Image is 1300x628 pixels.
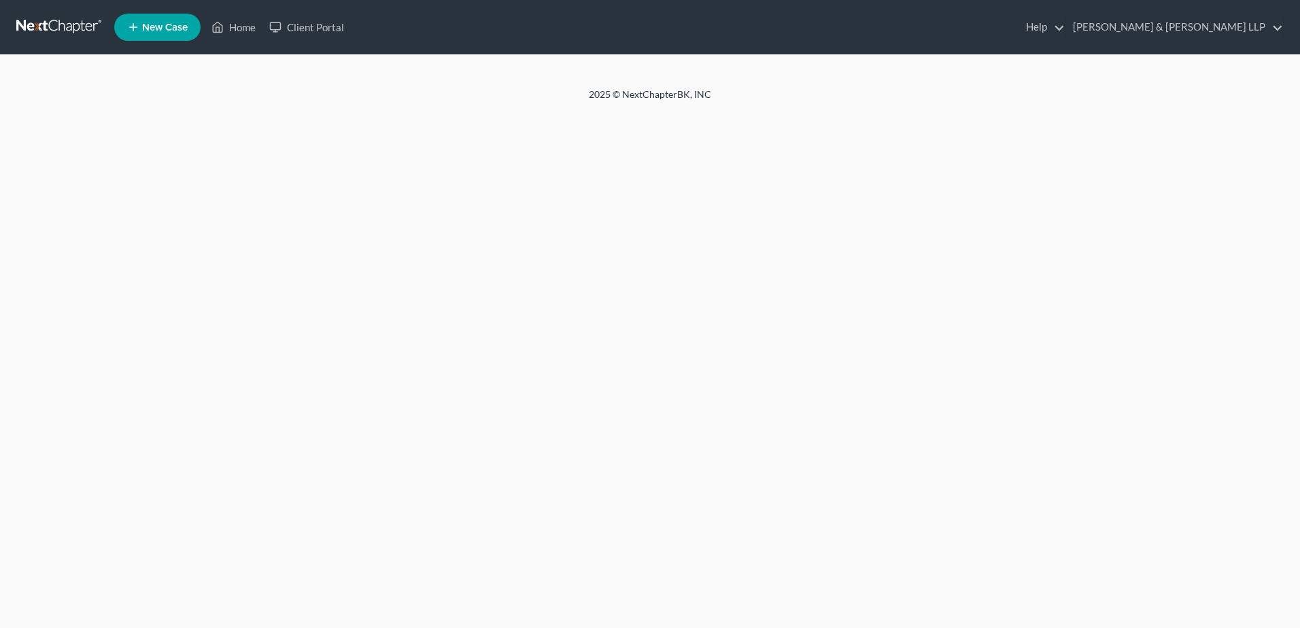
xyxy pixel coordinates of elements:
[114,14,201,41] new-legal-case-button: New Case
[262,15,351,39] a: Client Portal
[205,15,262,39] a: Home
[1019,15,1065,39] a: Help
[262,88,1038,112] div: 2025 © NextChapterBK, INC
[1066,15,1283,39] a: [PERSON_NAME] & [PERSON_NAME] LLP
